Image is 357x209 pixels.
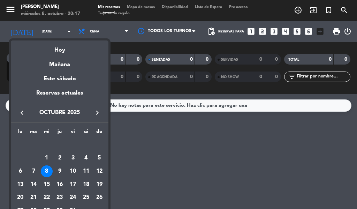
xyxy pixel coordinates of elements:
td: 13 de octubre de 2025 [14,178,27,191]
span: octubre 2025 [28,108,91,117]
i: keyboard_arrow_left [18,109,26,117]
td: 23 de octubre de 2025 [53,191,67,204]
td: 16 de octubre de 2025 [53,178,67,191]
th: domingo [93,128,106,139]
td: 11 de octubre de 2025 [79,165,93,178]
div: 6 [14,165,26,177]
button: keyboard_arrow_left [16,108,28,117]
div: 23 [54,192,66,204]
div: 12 [93,165,105,177]
td: 22 de octubre de 2025 [40,191,53,204]
td: 12 de octubre de 2025 [93,165,106,178]
td: 24 de octubre de 2025 [66,191,79,204]
div: 17 [67,179,79,191]
div: 8 [41,165,53,177]
td: 5 de octubre de 2025 [93,152,106,165]
div: 9 [54,165,66,177]
td: 20 de octubre de 2025 [14,191,27,204]
div: 15 [41,179,53,191]
td: 21 de octubre de 2025 [27,191,40,204]
td: 9 de octubre de 2025 [53,165,67,178]
div: Este sábado [11,69,108,89]
td: 18 de octubre de 2025 [79,178,93,191]
div: 14 [28,179,39,191]
div: 26 [93,192,105,204]
div: 19 [93,179,105,191]
div: 5 [93,152,105,164]
td: 26 de octubre de 2025 [93,191,106,204]
div: 18 [80,179,92,191]
div: 13 [14,179,26,191]
div: 1 [41,152,53,164]
div: 4 [80,152,92,164]
div: 7 [28,165,39,177]
th: jueves [53,128,67,139]
div: Hoy [11,40,108,55]
td: 4 de octubre de 2025 [79,152,93,165]
td: 2 de octubre de 2025 [53,152,67,165]
th: sábado [79,128,93,139]
td: 15 de octubre de 2025 [40,178,53,191]
div: 3 [67,152,79,164]
td: 6 de octubre de 2025 [14,165,27,178]
td: 19 de octubre de 2025 [93,178,106,191]
td: 1 de octubre de 2025 [40,152,53,165]
td: 10 de octubre de 2025 [66,165,79,178]
button: keyboard_arrow_right [91,108,104,117]
td: OCT. [14,139,106,152]
div: 21 [28,192,39,204]
td: 8 de octubre de 2025 [40,165,53,178]
div: 16 [54,179,66,191]
div: 24 [67,192,79,204]
div: 11 [80,165,92,177]
div: 2 [54,152,66,164]
div: Mañana [11,55,108,69]
i: keyboard_arrow_right [93,109,101,117]
div: Reservas actuales [11,89,108,103]
th: miércoles [40,128,53,139]
td: 7 de octubre de 2025 [27,165,40,178]
th: viernes [66,128,79,139]
td: 17 de octubre de 2025 [66,178,79,191]
td: 14 de octubre de 2025 [27,178,40,191]
div: 22 [41,192,53,204]
div: 25 [80,192,92,204]
th: lunes [14,128,27,139]
div: 20 [14,192,26,204]
td: 25 de octubre de 2025 [79,191,93,204]
td: 3 de octubre de 2025 [66,152,79,165]
div: 10 [67,165,79,177]
th: martes [27,128,40,139]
